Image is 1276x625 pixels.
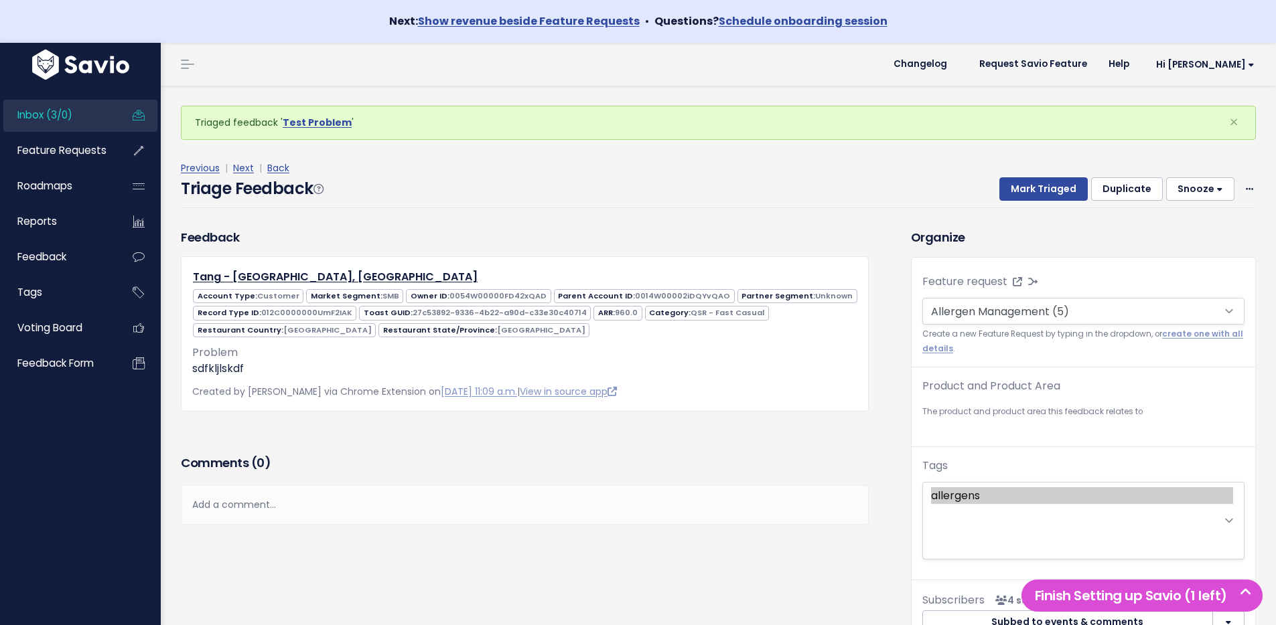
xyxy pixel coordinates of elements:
[3,312,111,343] a: Voting Board
[615,307,638,318] span: 960.0
[654,13,888,29] strong: Questions?
[306,289,403,303] span: Market Segment:
[17,285,42,299] span: Tags
[181,161,220,175] a: Previous
[193,306,356,320] span: Record Type ID:
[497,325,585,335] span: [GEOGRAPHIC_DATA]
[17,321,82,335] span: Voting Board
[17,214,57,228] span: Reports
[222,161,230,175] span: |
[593,306,642,320] span: ARR:
[922,327,1245,356] small: Create a new Feature Request by typing in the dropdown, or .
[3,348,111,379] a: Feedback form
[1140,54,1265,75] a: Hi [PERSON_NAME]
[181,228,239,246] h3: Feedback
[378,323,589,337] span: Restaurant State/Province:
[911,228,1256,246] h3: Organize
[193,289,303,303] span: Account Type:
[520,385,617,398] a: View in source app
[990,594,1040,607] span: <p><strong>Subscribers</strong><br><br> - Derek mckay<br> - Frank Peleato<br> - Beau Butler<br> -...
[815,290,853,301] span: Unknown
[969,54,1098,74] a: Request Savio Feature
[922,458,948,474] label: Tags
[233,161,254,175] a: Next
[894,60,947,69] span: Changelog
[17,250,66,264] span: Feedback
[3,277,111,308] a: Tags
[931,487,1233,504] option: allergens
[1091,177,1163,201] button: Duplicate
[999,177,1088,201] button: Mark Triaged
[1027,586,1257,606] h5: Finish Setting up Savio (1 left)
[17,179,72,193] span: Roadmaps
[635,290,730,301] span: 0014W00002iDQYvQAO
[283,325,372,335] span: [GEOGRAPHIC_DATA]
[192,345,238,360] span: Problem
[922,405,1245,419] small: The product and product area this feedback relates to
[413,307,587,318] span: 27c53892-9336-4b22-a90d-c33e30c40714
[1216,106,1252,139] button: Close
[389,13,640,29] strong: Next:
[283,116,352,129] a: Test Problem
[1156,60,1255,70] span: Hi [PERSON_NAME]
[449,290,547,301] span: 0054W00000FD42xQAD
[382,290,399,301] span: SMB
[645,306,769,320] span: Category:
[193,269,478,284] a: Tang - [GEOGRAPHIC_DATA], [GEOGRAPHIC_DATA]
[1166,177,1234,201] button: Snooze
[3,135,111,166] a: Feature Requests
[645,13,649,29] span: •
[193,323,376,337] span: Restaurant Country:
[418,13,640,29] a: Show revenue beside Feature Requests
[181,485,869,525] div: Add a comment...
[406,289,551,303] span: Owner ID:
[922,592,985,608] span: Subscribers
[192,385,617,398] span: Created by [PERSON_NAME] via Chrome Extension on |
[257,161,265,175] span: |
[737,289,857,303] span: Partner Segment:
[1098,54,1140,74] a: Help
[922,329,1243,353] a: create one with all details
[554,289,735,303] span: Parent Account ID:
[1229,111,1238,133] span: ×
[922,274,1007,290] label: Feature request
[691,307,764,318] span: QSR - Fast Casual
[181,454,869,472] h3: Comments ( )
[257,454,265,471] span: 0
[181,106,1256,140] div: Triaged feedback ' '
[181,177,323,201] h4: Triage Feedback
[17,356,94,370] span: Feedback form
[922,378,1060,394] label: Product and Product Area
[3,206,111,237] a: Reports
[29,50,133,80] img: logo-white.9d6f32f41409.svg
[261,307,352,318] span: 012C0000000UmF2IAK
[17,143,107,157] span: Feature Requests
[17,108,72,122] span: Inbox (3/0)
[3,100,111,130] a: Inbox (3/0)
[3,242,111,272] a: Feedback
[257,290,299,301] span: Customer
[441,385,517,398] a: [DATE] 11:09 a.m.
[267,161,289,175] a: Back
[359,306,591,320] span: Toast GUID:
[192,361,857,377] p: sdfkljlskdf
[719,13,888,29] a: Schedule onboarding session
[3,171,111,201] a: Roadmaps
